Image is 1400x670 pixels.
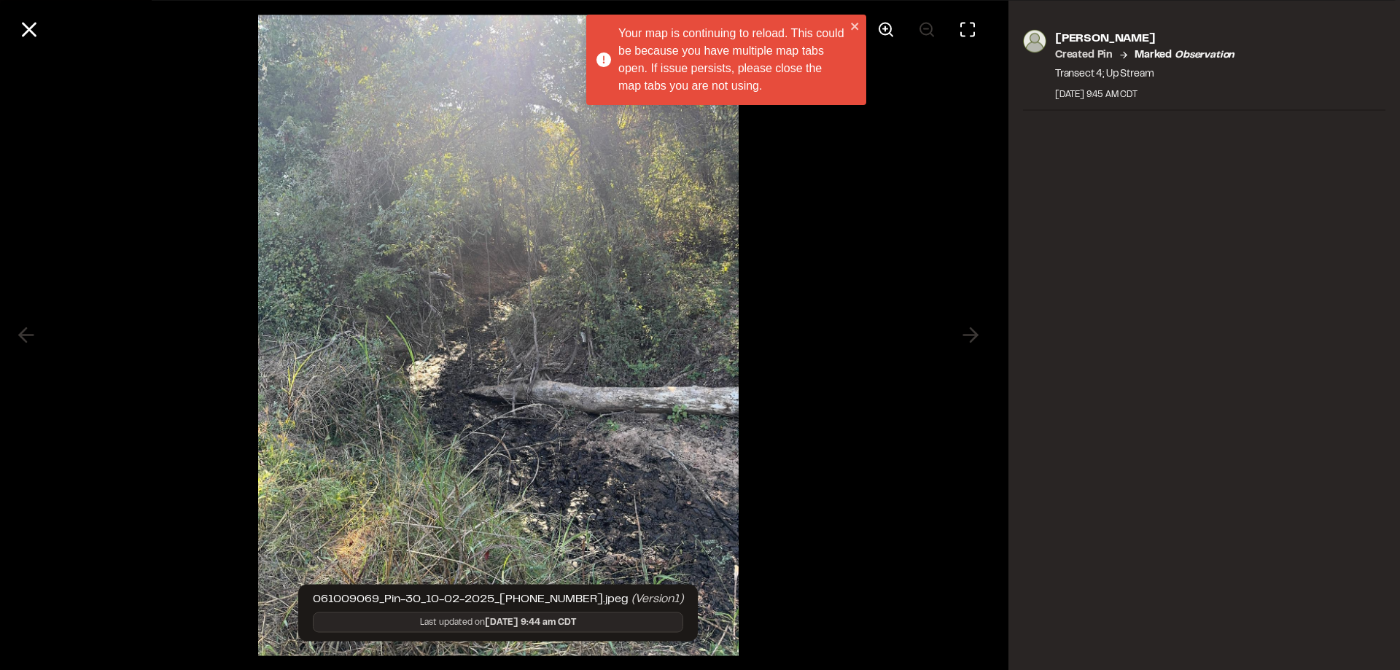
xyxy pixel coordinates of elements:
[1055,87,1234,101] div: [DATE] 9:45 AM CDT
[1055,29,1234,47] p: [PERSON_NAME]
[1023,29,1046,52] img: photo
[12,12,47,47] button: Close modal
[787,12,822,47] div: View pin on map
[1175,50,1234,59] em: observation
[1135,47,1234,63] p: Marked
[1055,47,1113,63] p: Created Pin
[868,12,903,47] button: Zoom in
[1055,66,1234,82] p: Transect 4; Up Stream
[950,12,985,47] button: Toggle Fullscreen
